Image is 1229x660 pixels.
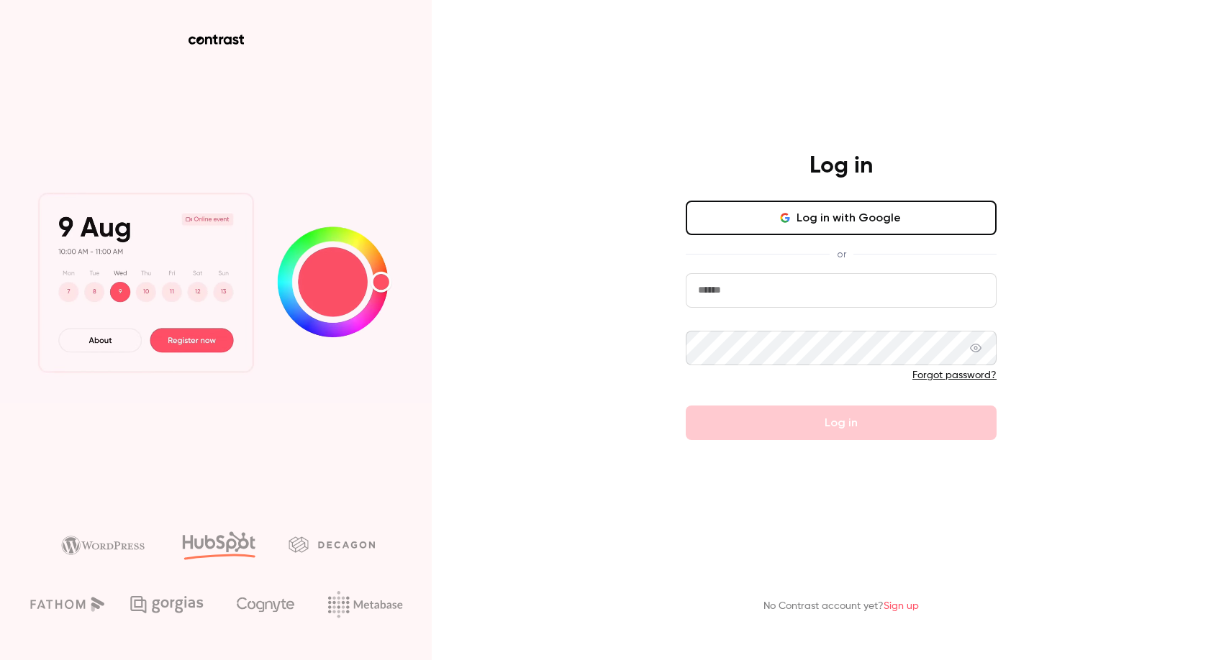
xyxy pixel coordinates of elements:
[686,201,997,235] button: Log in with Google
[763,599,919,614] p: No Contrast account yet?
[830,247,853,262] span: or
[884,601,919,611] a: Sign up
[289,536,375,552] img: decagon
[809,152,873,180] h4: Log in
[912,370,997,380] a: Forgot password?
